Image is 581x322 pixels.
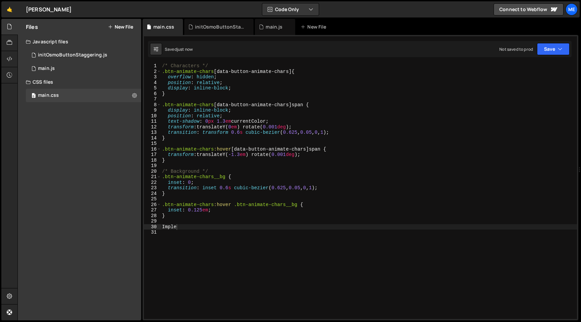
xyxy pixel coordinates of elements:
div: just now [177,46,193,52]
div: 14 [144,135,161,141]
a: Connect to Webflow [494,3,564,15]
div: 13 [144,130,161,135]
div: 24 [144,191,161,197]
div: main.css [38,92,59,98]
span: 0 [32,93,36,99]
div: 26 [144,202,161,208]
div: New File [301,24,329,30]
div: 12 [144,124,161,130]
div: 27 [144,207,161,213]
div: main.js [26,62,141,75]
div: 20 [144,169,161,174]
div: 1 [144,63,161,69]
a: Me [566,3,578,15]
div: main.js [266,24,282,30]
div: 3 [144,74,161,80]
div: 19 [144,163,161,169]
div: 16 [144,147,161,152]
div: [PERSON_NAME] [26,5,72,13]
div: 8 [144,102,161,108]
div: 5 [144,85,161,91]
div: 18 [144,158,161,163]
button: Save [537,43,570,55]
div: Javascript files [18,35,141,48]
div: 6 [144,91,161,97]
div: 25 [144,196,161,202]
div: 17 [144,152,161,158]
h2: Files [26,23,38,31]
button: Code Only [262,3,319,15]
button: New File [108,24,133,30]
div: Not saved to prod [499,46,533,52]
div: 22 [144,180,161,186]
div: 28 [144,213,161,219]
div: 11 [144,119,161,124]
div: 29 [144,218,161,224]
div: 4 [144,80,161,86]
div: initOsmoButtonStaggering.js [195,24,245,30]
div: 10 [144,113,161,119]
div: main.js [38,66,55,72]
div: 21 [144,174,161,180]
div: 2 [144,69,161,75]
div: 7 [144,96,161,102]
div: 9 [144,108,161,113]
div: 30 [144,224,161,230]
div: 16902/46262.css [26,89,141,102]
div: 15 [144,141,161,147]
div: 23 [144,185,161,191]
div: CSS files [18,75,141,89]
div: Saved [165,46,193,52]
div: 16902/46261.js [26,48,141,62]
div: main.css [153,24,174,30]
a: 🤙 [1,1,18,17]
div: initOsmoButtonStaggering.js [38,52,107,58]
div: 31 [144,230,161,235]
